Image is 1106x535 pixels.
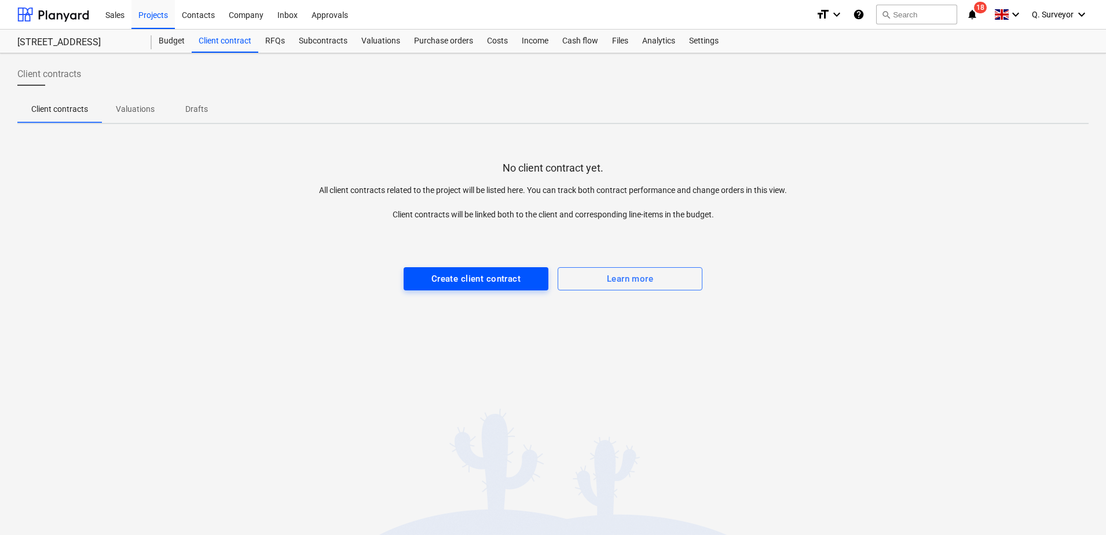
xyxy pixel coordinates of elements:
[1009,8,1023,21] i: keyboard_arrow_down
[558,267,702,290] button: Learn more
[881,10,891,19] span: search
[830,8,844,21] i: keyboard_arrow_down
[635,30,682,53] a: Analytics
[853,8,865,21] i: Knowledge base
[182,103,210,115] p: Drafts
[480,30,515,53] a: Costs
[974,2,987,13] span: 18
[354,30,407,53] a: Valuations
[17,37,138,49] div: [STREET_ADDRESS]
[607,271,653,286] div: Learn more
[31,103,88,115] p: Client contracts
[17,67,81,81] span: Client contracts
[407,30,480,53] a: Purchase orders
[192,30,258,53] a: Client contract
[503,161,603,175] p: No client contract yet.
[555,30,605,53] a: Cash flow
[116,103,155,115] p: Valuations
[876,5,957,24] button: Search
[1032,10,1074,19] span: Q. Surveyor
[285,184,821,221] p: All client contracts related to the project will be listed here. You can track both contract perf...
[292,30,354,53] a: Subcontracts
[258,30,292,53] a: RFQs
[152,30,192,53] a: Budget
[966,8,978,21] i: notifications
[816,8,830,21] i: format_size
[404,267,548,290] button: Create client contract
[682,30,726,53] a: Settings
[1075,8,1089,21] i: keyboard_arrow_down
[605,30,635,53] a: Files
[431,271,521,286] div: Create client contract
[515,30,555,53] a: Income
